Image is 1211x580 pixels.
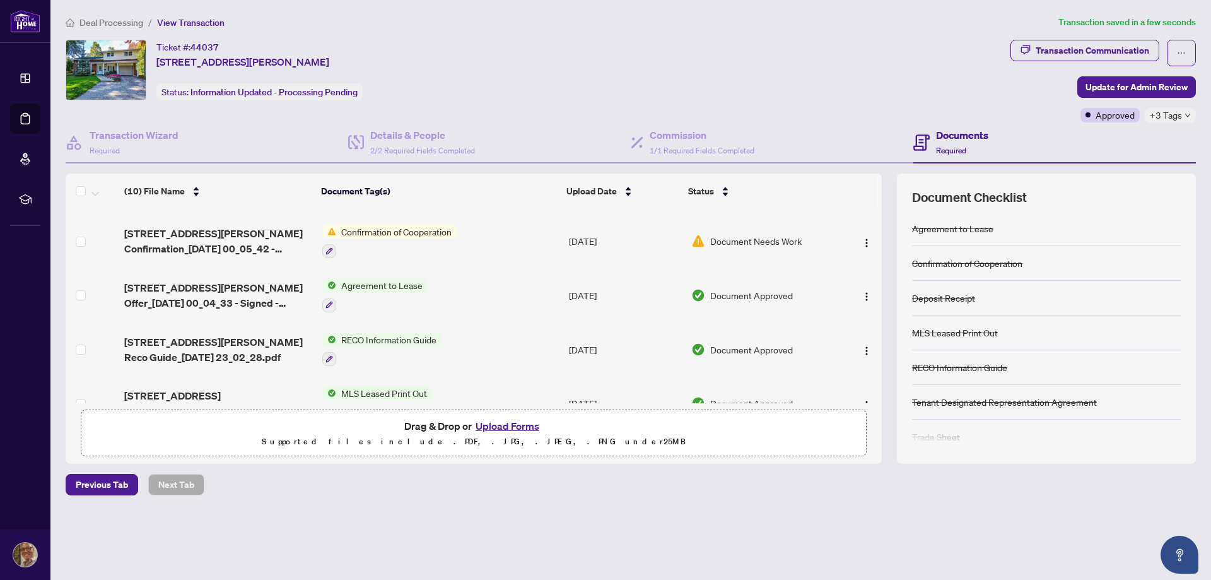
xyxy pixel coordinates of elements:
span: Drag & Drop or [404,418,543,434]
p: Supported files include .PDF, .JPG, .JPEG, .PNG under 25 MB [89,434,858,449]
td: [DATE] [564,323,686,377]
article: Transaction saved in a few seconds [1058,15,1196,30]
img: Document Status [691,234,705,248]
img: Profile Icon [13,543,37,567]
button: Logo [857,285,877,305]
button: Logo [857,393,877,413]
span: RECO Information Guide [336,333,442,346]
div: Agreement to Lease [912,222,993,235]
span: Confirmation of Cooperation [336,225,457,239]
span: Required [90,146,120,155]
span: View Transaction [157,17,225,28]
span: Previous Tab [76,475,128,495]
th: Status [683,174,835,209]
th: Upload Date [561,174,683,209]
img: Logo [862,238,872,248]
h4: Commission [650,127,754,143]
span: home [66,18,74,27]
img: Logo [862,400,872,410]
span: [STREET_ADDRESS][PERSON_NAME] [156,54,329,69]
td: [DATE] [564,268,686,323]
div: Deposit Receipt [912,291,975,305]
span: Document Needs Work [710,234,802,248]
button: Status IconAgreement to Lease [322,278,428,312]
button: Open asap [1161,536,1198,574]
button: Status IconRECO Information Guide [322,333,442,367]
td: [DATE] [564,215,686,269]
li: / [148,15,152,30]
span: down [1185,112,1191,119]
div: Ticket #: [156,40,219,54]
button: Transaction Communication [1010,40,1159,61]
span: Information Updated - Processing Pending [190,86,358,98]
span: 2/2 Required Fields Completed [370,146,475,155]
span: Deal Processing [79,17,143,28]
img: IMG-X12245024_1.jpg [66,40,146,100]
span: [STREET_ADDRESS][PERSON_NAME] Confirmation_[DATE] 00_05_42 - Signed.pdf [124,226,312,256]
button: Status IconConfirmation of Cooperation [322,225,457,259]
img: Status Icon [322,333,336,346]
button: Status IconMLS Leased Print Out [322,386,432,420]
span: 44037 [190,42,219,53]
span: [STREET_ADDRESS][GEOGRAPHIC_DATA][PERSON_NAME] - [DATE].pdf [124,388,312,418]
th: (10) File Name [119,174,316,209]
div: RECO Information Guide [912,360,1007,374]
span: MLS Leased Print Out [336,386,432,400]
img: Document Status [691,396,705,410]
span: +3 Tags [1150,108,1182,122]
button: Previous Tab [66,474,138,495]
button: Upload Forms [472,418,543,434]
span: Drag & Drop orUpload FormsSupported files include .PDF, .JPG, .JPEG, .PNG under25MB [81,410,866,457]
div: Transaction Communication [1036,40,1149,61]
span: Approved [1096,108,1135,122]
button: Logo [857,231,877,251]
h4: Documents [936,127,988,143]
span: [STREET_ADDRESS][PERSON_NAME] Offer_[DATE] 00_04_33 - Signed - unsigned.pdf [124,280,312,311]
div: Status: [156,83,363,100]
img: Status Icon [322,278,336,292]
span: Status [688,184,714,198]
img: logo [10,9,40,33]
h4: Transaction Wizard [90,127,178,143]
span: Document Approved [710,343,793,357]
span: Required [936,146,966,155]
span: [STREET_ADDRESS][PERSON_NAME] Reco Guide_[DATE] 23_02_28.pdf [124,334,312,365]
img: Logo [862,292,872,302]
img: Status Icon [322,225,336,239]
span: Update for Admin Review [1085,77,1188,97]
span: 1/1 Required Fields Completed [650,146,754,155]
button: Next Tab [148,474,204,495]
span: ellipsis [1177,49,1186,57]
img: Document Status [691,288,705,302]
button: Logo [857,340,877,360]
div: Tenant Designated Representation Agreement [912,395,1097,409]
span: Upload Date [566,184,617,198]
button: Update for Admin Review [1077,76,1196,98]
span: Document Approved [710,288,793,302]
span: Document Checklist [912,189,1027,206]
td: [DATE] [564,376,686,430]
span: Agreement to Lease [336,278,428,292]
h4: Details & People [370,127,475,143]
span: Document Approved [710,396,793,410]
img: Status Icon [322,386,336,400]
img: Logo [862,346,872,356]
div: Confirmation of Cooperation [912,256,1022,270]
th: Document Tag(s) [316,174,562,209]
div: MLS Leased Print Out [912,326,998,340]
span: (10) File Name [124,184,185,198]
img: Document Status [691,343,705,357]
